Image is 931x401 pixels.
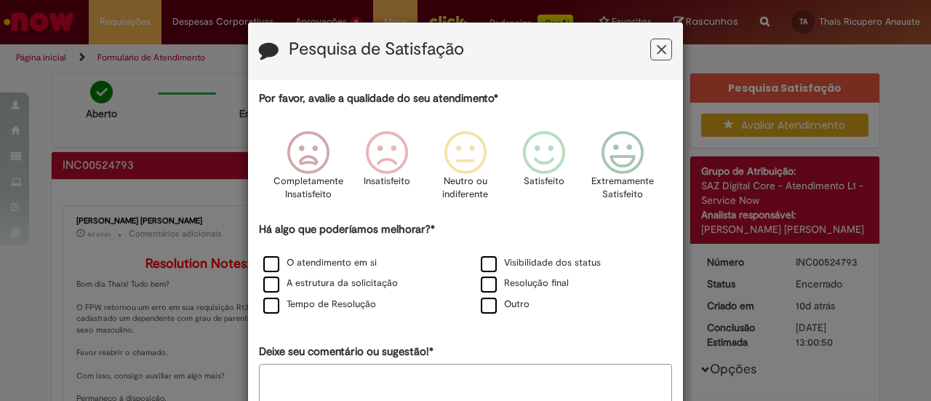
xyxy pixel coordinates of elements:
label: Tempo de Resolução [263,298,376,311]
label: Por favor, avalie a qualidade do seu atendimento* [259,91,498,106]
label: Outro [481,298,530,311]
p: Completamente Insatisfeito [273,175,343,202]
label: O atendimento em si [263,256,377,270]
div: Há algo que poderíamos melhorar?* [259,222,672,316]
label: Visibilidade dos status [481,256,601,270]
p: Neutro ou indiferente [439,175,492,202]
div: Extremamente Satisfeito [586,120,660,220]
label: Resolução final [481,277,569,290]
div: Completamente Insatisfeito [271,120,345,220]
div: Neutro ou indiferente [428,120,503,220]
label: Deixe seu comentário ou sugestão!* [259,344,433,360]
label: A estrutura da solicitação [263,277,398,290]
p: Satisfeito [524,175,564,188]
div: Satisfeito [507,120,581,220]
div: Insatisfeito [350,120,424,220]
label: Pesquisa de Satisfação [289,40,464,59]
p: Insatisfeito [364,175,410,188]
p: Extremamente Satisfeito [591,175,654,202]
